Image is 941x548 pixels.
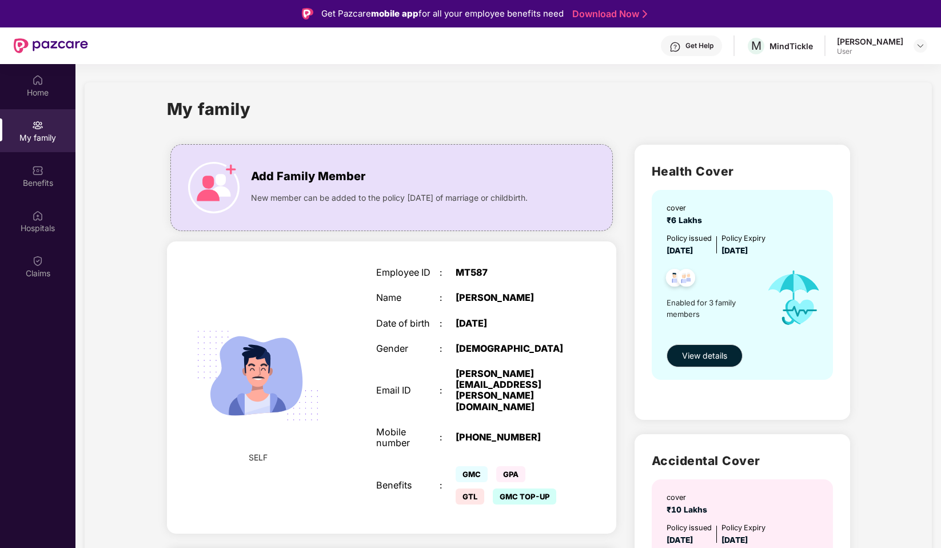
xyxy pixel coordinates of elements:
h2: Health Cover [652,162,833,181]
div: Policy Expiry [721,522,765,534]
div: MT587 [456,267,567,278]
img: New Pazcare Logo [14,38,88,53]
a: Download Now [572,8,644,20]
img: svg+xml;base64,PHN2ZyBpZD0iQ2xhaW0iIHhtbG5zPSJodHRwOi8vd3d3LnczLm9yZy8yMDAwL3N2ZyIgd2lkdGg9IjIwIi... [32,255,43,267]
span: GMC TOP-UP [493,489,556,505]
h2: Accidental Cover [652,451,833,470]
div: : [440,343,456,354]
img: svg+xml;base64,PHN2ZyB4bWxucz0iaHR0cDovL3d3dy53My5vcmcvMjAwMC9zdmciIHdpZHRoPSIyMjQiIGhlaWdodD0iMT... [182,300,333,451]
span: View details [682,350,727,362]
strong: mobile app [371,8,418,19]
div: User [837,47,903,56]
img: Logo [302,8,313,19]
div: Policy issued [667,233,712,244]
img: icon [188,162,240,213]
img: svg+xml;base64,PHN2ZyB4bWxucz0iaHR0cDovL3d3dy53My5vcmcvMjAwMC9zdmciIHdpZHRoPSI0OC45NDMiIGhlaWdodD... [672,265,700,293]
div: [PERSON_NAME][EMAIL_ADDRESS][PERSON_NAME][DOMAIN_NAME] [456,368,567,412]
div: : [440,267,456,278]
div: cover [667,492,712,503]
span: SELF [249,451,268,464]
span: Enabled for 3 family members [667,297,756,320]
h1: My family [167,96,251,122]
img: svg+xml;base64,PHN2ZyB4bWxucz0iaHR0cDovL3d3dy53My5vcmcvMjAwMC9zdmciIHdpZHRoPSI0OC45NDMiIGhlaWdodD... [661,265,689,293]
span: ₹10 Lakhs [667,505,712,514]
span: [DATE] [721,246,748,255]
img: svg+xml;base64,PHN2ZyBpZD0iSGVscC0zMngzMiIgeG1sbnM9Imh0dHA6Ly93d3cudzMub3JnLzIwMDAvc3ZnIiB3aWR0aD... [669,41,681,53]
div: : [440,385,456,396]
div: : [440,480,456,491]
div: Employee ID [376,267,440,278]
div: Email ID [376,385,440,396]
div: Benefits [376,480,440,491]
div: Get Pazcare for all your employee benefits need [321,7,564,21]
div: [DATE] [456,318,567,329]
div: : [440,432,456,443]
img: svg+xml;base64,PHN2ZyBpZD0iRHJvcGRvd24tMzJ4MzIiIHhtbG5zPSJodHRwOi8vd3d3LnczLm9yZy8yMDAwL3N2ZyIgd2... [916,41,925,50]
div: [DEMOGRAPHIC_DATA] [456,343,567,354]
span: [DATE] [721,535,748,545]
div: Mobile number [376,427,440,448]
span: [DATE] [667,535,693,545]
span: GMC [456,466,488,482]
div: [PHONE_NUMBER] [456,432,567,443]
div: Policy Expiry [721,233,765,244]
img: Stroke [643,8,647,20]
img: svg+xml;base64,PHN2ZyBpZD0iSG9zcGl0YWxzIiB4bWxucz0iaHR0cDovL3d3dy53My5vcmcvMjAwMC9zdmciIHdpZHRoPS... [32,210,43,221]
div: cover [667,202,707,214]
img: svg+xml;base64,PHN2ZyB3aWR0aD0iMjAiIGhlaWdodD0iMjAiIHZpZXdCb3g9IjAgMCAyMCAyMCIgZmlsbD0ibm9uZSIgeG... [32,120,43,131]
img: icon [756,257,831,339]
div: Get Help [685,41,713,50]
span: [DATE] [667,246,693,255]
span: GPA [496,466,525,482]
div: [PERSON_NAME] [837,36,903,47]
div: MindTickle [769,41,813,51]
div: Name [376,292,440,303]
span: New member can be added to the policy [DATE] of marriage or childbirth. [251,192,528,204]
div: [PERSON_NAME] [456,292,567,303]
div: : [440,318,456,329]
div: Date of birth [376,318,440,329]
span: ₹6 Lakhs [667,216,707,225]
img: svg+xml;base64,PHN2ZyBpZD0iSG9tZSIgeG1sbnM9Imh0dHA6Ly93d3cudzMub3JnLzIwMDAvc3ZnIiB3aWR0aD0iMjAiIG... [32,74,43,86]
span: M [751,39,761,53]
img: svg+xml;base64,PHN2ZyBpZD0iQmVuZWZpdHMiIHhtbG5zPSJodHRwOi8vd3d3LnczLm9yZy8yMDAwL3N2ZyIgd2lkdGg9Ij... [32,165,43,176]
button: View details [667,344,743,367]
div: Policy issued [667,522,712,534]
div: : [440,292,456,303]
span: Add Family Member [251,168,365,185]
span: GTL [456,489,484,505]
div: Gender [376,343,440,354]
